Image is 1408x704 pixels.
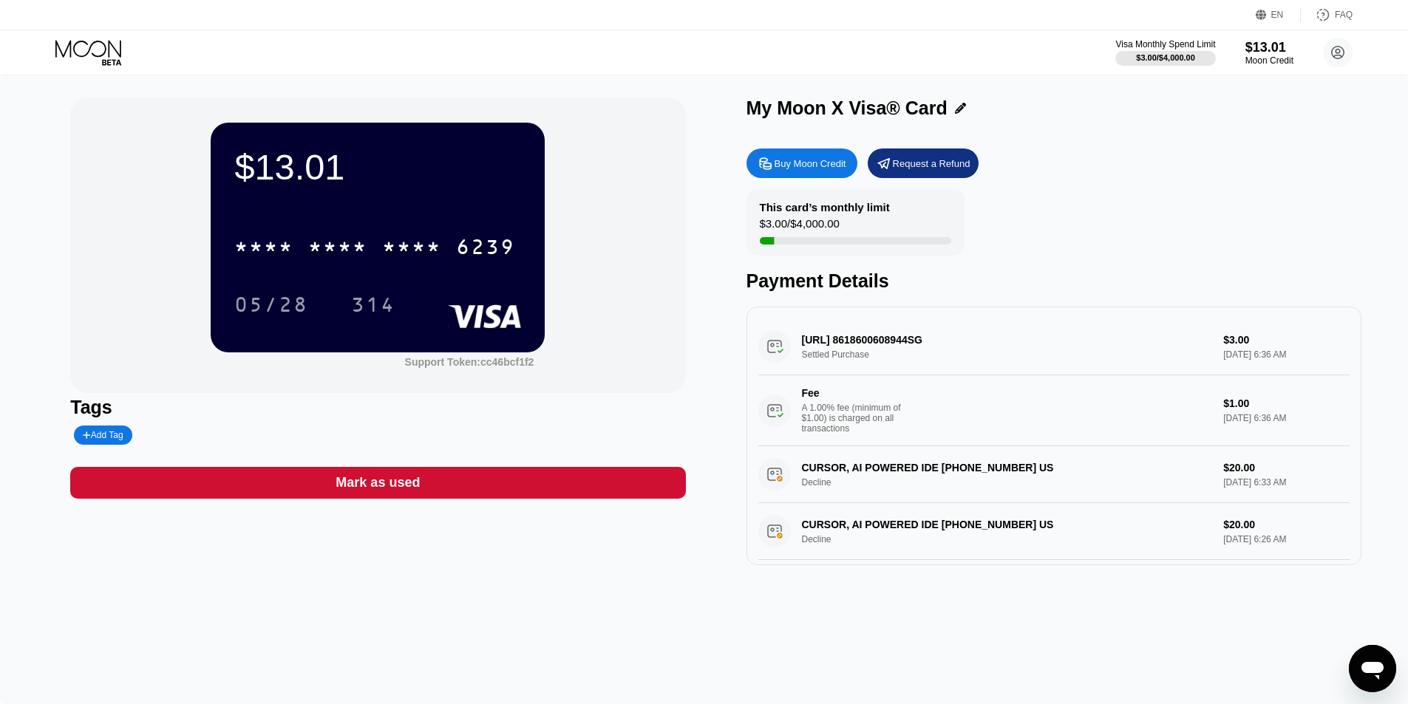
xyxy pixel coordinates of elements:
[1256,7,1301,22] div: EN
[746,148,857,178] div: Buy Moon Credit
[1271,10,1284,20] div: EN
[868,148,979,178] div: Request a Refund
[1115,39,1215,49] div: Visa Monthly Spend Limit
[351,295,395,318] div: 314
[340,286,407,323] div: 314
[234,295,308,318] div: 05/28
[775,157,846,170] div: Buy Moon Credit
[1245,55,1293,66] div: Moon Credit
[746,98,948,119] div: My Moon X Visa® Card
[336,474,420,491] div: Mark as used
[1223,397,1349,409] div: $1.00
[83,430,123,440] div: Add Tag
[1245,40,1293,55] div: $13.01
[758,375,1350,446] div: FeeA 1.00% fee (minimum of $1.00) is charged on all transactions$1.00[DATE] 6:36 AM
[70,397,685,418] div: Tags
[1245,40,1293,66] div: $13.01Moon Credit
[802,387,905,399] div: Fee
[456,237,515,261] div: 6239
[74,426,132,445] div: Add Tag
[1335,10,1353,20] div: FAQ
[760,201,890,213] div: This card’s monthly limit
[1349,645,1396,692] iframe: Button to launch messaging window
[70,467,685,499] div: Mark as used
[234,146,521,188] div: $13.01
[802,403,913,434] div: A 1.00% fee (minimum of $1.00) is charged on all transactions
[760,217,840,237] div: $3.00 / $4,000.00
[1301,7,1353,22] div: FAQ
[893,157,970,170] div: Request a Refund
[746,270,1361,292] div: Payment Details
[1136,53,1195,62] div: $3.00 / $4,000.00
[405,356,534,368] div: Support Token: cc46bcf1f2
[405,356,534,368] div: Support Token:cc46bcf1f2
[1223,413,1349,423] div: [DATE] 6:36 AM
[223,286,319,323] div: 05/28
[1115,39,1215,66] div: Visa Monthly Spend Limit$3.00/$4,000.00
